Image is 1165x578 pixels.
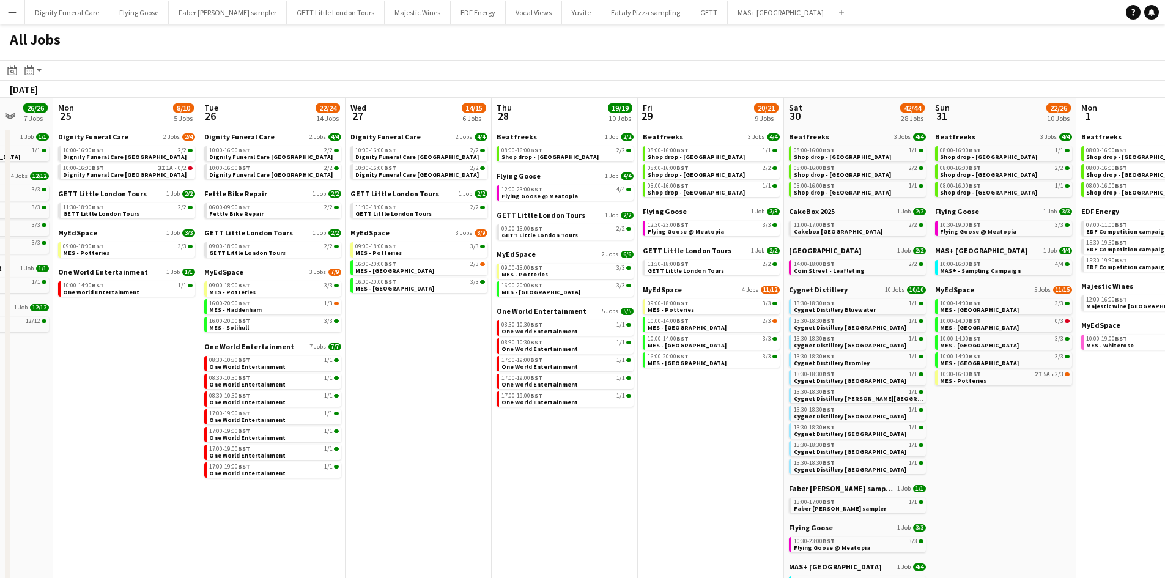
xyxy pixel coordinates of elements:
button: Eataly Pizza sampling [601,1,690,24]
button: Dignity Funeral Care [25,1,109,24]
button: Faber [PERSON_NAME] sampler [169,1,287,24]
button: GETT Little London Tours [287,1,385,24]
button: Vocal Views [506,1,562,24]
div: [DATE] [10,83,38,95]
button: Yuvite [562,1,601,24]
button: Majestic Wines [385,1,451,24]
button: Flying Goose [109,1,169,24]
button: MAS+ [GEOGRAPHIC_DATA] [728,1,834,24]
button: GETT [690,1,728,24]
button: EDF Energy [451,1,506,24]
